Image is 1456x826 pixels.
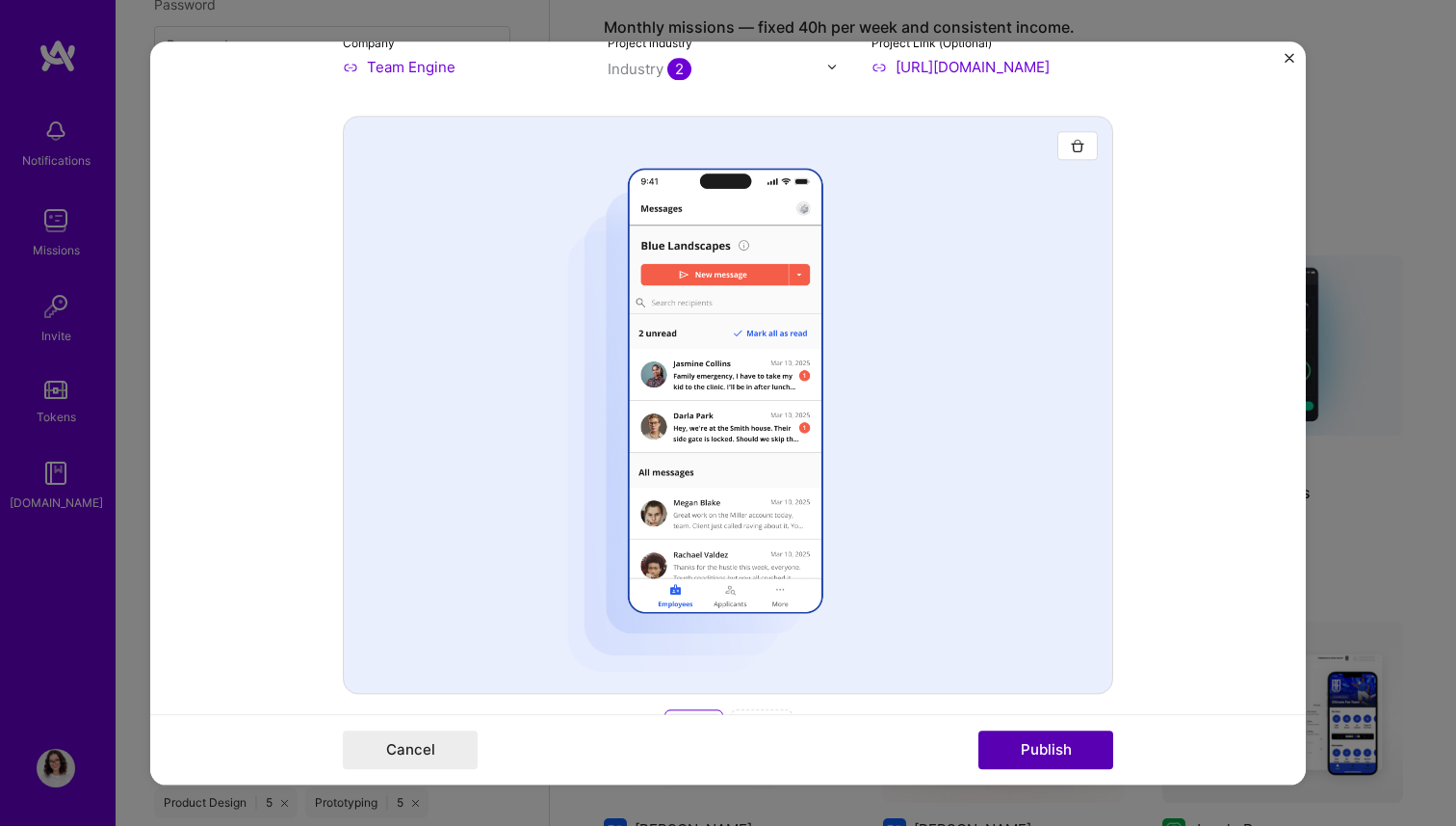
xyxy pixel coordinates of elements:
img: drop icon [826,61,838,72]
input: Enter link [871,57,1113,77]
button: Close [1285,53,1294,73]
input: Enter name or website [343,57,585,77]
button: Cancel [343,731,478,769]
label: Company [343,36,395,50]
img: Trash [1070,138,1085,153]
label: Project Link (Optional) [871,36,992,50]
span: 2 [667,58,691,80]
div: Industry [608,59,691,79]
div: Add [343,116,1113,694]
button: Publish [978,731,1113,769]
label: Project industry [608,36,692,50]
